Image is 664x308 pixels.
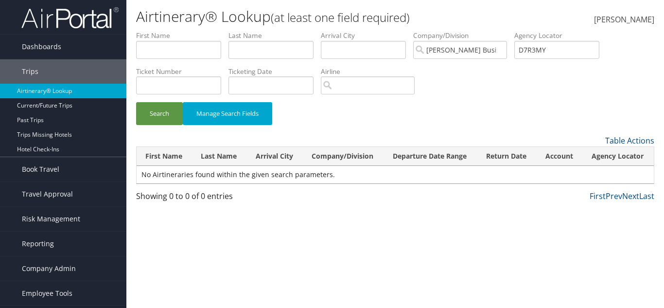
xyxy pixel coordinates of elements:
img: airportal-logo.png [21,6,119,29]
label: Last Name [228,31,321,40]
span: Dashboards [22,35,61,59]
a: [PERSON_NAME] [594,5,654,35]
span: Employee Tools [22,281,72,306]
th: Return Date: activate to sort column ascending [477,147,537,166]
span: Book Travel [22,157,59,181]
label: First Name [136,31,228,40]
th: First Name: activate to sort column ascending [137,147,192,166]
span: Reporting [22,232,54,256]
span: Trips [22,59,38,84]
label: Ticketing Date [228,67,321,76]
th: Account: activate to sort column ascending [537,147,583,166]
span: Travel Approval [22,182,73,206]
small: (at least one field required) [271,9,410,25]
a: First [590,191,606,201]
th: Arrival City: activate to sort column ascending [247,147,303,166]
span: Risk Management [22,207,80,231]
label: Arrival City [321,31,413,40]
a: Next [622,191,639,201]
th: Departure Date Range: activate to sort column ascending [384,147,477,166]
a: Last [639,191,654,201]
div: Showing 0 to 0 of 0 entries [136,190,255,207]
a: Table Actions [605,135,654,146]
button: Search [136,102,183,125]
button: Manage Search Fields [183,102,272,125]
label: Ticket Number [136,67,228,76]
h1: Airtinerary® Lookup [136,6,482,27]
th: Agency Locator: activate to sort column ascending [583,147,654,166]
a: Prev [606,191,622,201]
th: Last Name: activate to sort column ascending [192,147,246,166]
label: Airline [321,67,422,76]
td: No Airtineraries found within the given search parameters. [137,166,654,183]
label: Company/Division [413,31,514,40]
label: Agency Locator [514,31,607,40]
th: Company/Division [303,147,384,166]
span: Company Admin [22,256,76,281]
span: [PERSON_NAME] [594,14,654,25]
